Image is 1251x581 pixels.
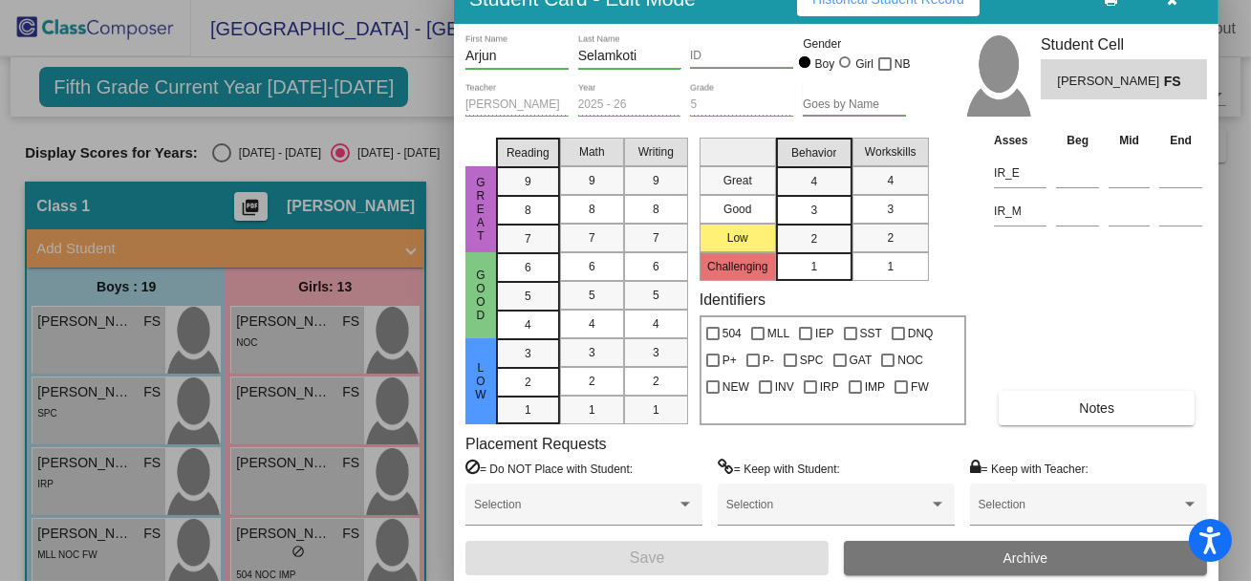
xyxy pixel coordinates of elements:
input: goes by name [803,98,906,112]
div: Boy [814,55,835,73]
span: 3 [887,201,894,218]
button: Notes [999,391,1195,425]
span: IMP [865,376,885,398]
span: 3 [653,344,659,361]
span: 4 [525,316,531,334]
span: 2 [810,230,817,247]
span: NB [895,53,911,75]
span: 4 [653,315,659,333]
button: Archive [844,541,1207,575]
button: Save [465,541,829,575]
span: P- [763,349,774,372]
span: 4 [887,172,894,189]
span: Great [472,176,489,243]
span: SPC [800,349,824,372]
span: 6 [589,258,595,275]
span: FS [1164,72,1191,92]
span: Notes [1079,400,1114,416]
span: 1 [589,401,595,419]
span: 4 [589,315,595,333]
span: 2 [589,373,595,390]
span: IEP [815,322,833,345]
span: NOC [897,349,923,372]
span: MLL [767,322,789,345]
span: Low [472,361,489,401]
input: teacher [465,98,569,112]
span: Workskills [865,143,917,161]
span: GAT [850,349,873,372]
span: 1 [810,258,817,275]
span: INV [775,376,794,398]
span: 7 [653,229,659,247]
th: End [1154,130,1207,151]
span: Save [630,549,664,566]
span: Writing [638,143,674,161]
label: = Keep with Student: [718,459,840,478]
span: 9 [525,173,531,190]
span: 6 [525,259,531,276]
span: 6 [653,258,659,275]
span: 3 [525,345,531,362]
span: SST [860,322,882,345]
mat-label: Gender [803,35,906,53]
span: Archive [1003,550,1048,566]
input: grade [690,98,793,112]
span: 3 [810,202,817,219]
span: 9 [653,172,659,189]
span: DNQ [908,322,934,345]
span: Reading [507,144,550,161]
span: 504 [723,322,742,345]
span: FW [911,376,929,398]
span: Behavior [791,144,836,161]
span: 5 [525,288,531,305]
span: 7 [525,230,531,247]
h3: Student Cell [1041,35,1207,54]
label: = Keep with Teacher: [970,459,1089,478]
span: 2 [653,373,659,390]
input: assessment [994,159,1046,187]
span: 8 [653,201,659,218]
span: 4 [810,173,817,190]
span: 8 [589,201,595,218]
span: 9 [589,172,595,189]
label: Placement Requests [465,435,607,453]
span: Good [472,269,489,322]
div: Girl [854,55,874,73]
input: assessment [994,197,1046,226]
span: 2 [887,229,894,247]
span: 1 [525,401,531,419]
th: Asses [989,130,1051,151]
span: [PERSON_NAME] [1057,72,1163,92]
span: 1 [887,258,894,275]
span: 5 [589,287,595,304]
span: 2 [525,374,531,391]
label: Identifiers [700,290,766,309]
input: year [578,98,681,112]
span: NEW [723,376,749,398]
span: P+ [723,349,737,372]
span: 3 [589,344,595,361]
label: = Do NOT Place with Student: [465,459,633,478]
th: Beg [1051,130,1104,151]
th: Mid [1104,130,1154,151]
span: 8 [525,202,531,219]
span: Math [579,143,605,161]
span: IRP [820,376,839,398]
span: 5 [653,287,659,304]
span: 1 [653,401,659,419]
span: 7 [589,229,595,247]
